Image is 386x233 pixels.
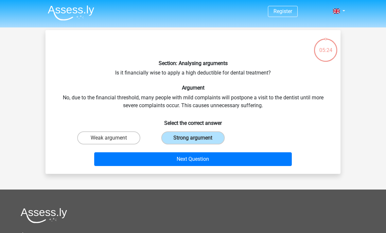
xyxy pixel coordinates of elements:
[56,85,330,91] h6: Argument
[21,208,67,223] img: Assessly logo
[94,152,292,166] button: Next Question
[273,8,292,14] a: Register
[56,60,330,66] h6: Section: Analysing arguments
[48,5,94,21] img: Assessly
[48,35,338,169] div: Is it financially wise to apply a high deductible for dental treatment? No, due to the financial ...
[56,115,330,126] h6: Select the correct answer
[313,38,338,54] div: 05:24
[77,131,140,144] label: Weak argument
[161,131,224,144] label: Strong argument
